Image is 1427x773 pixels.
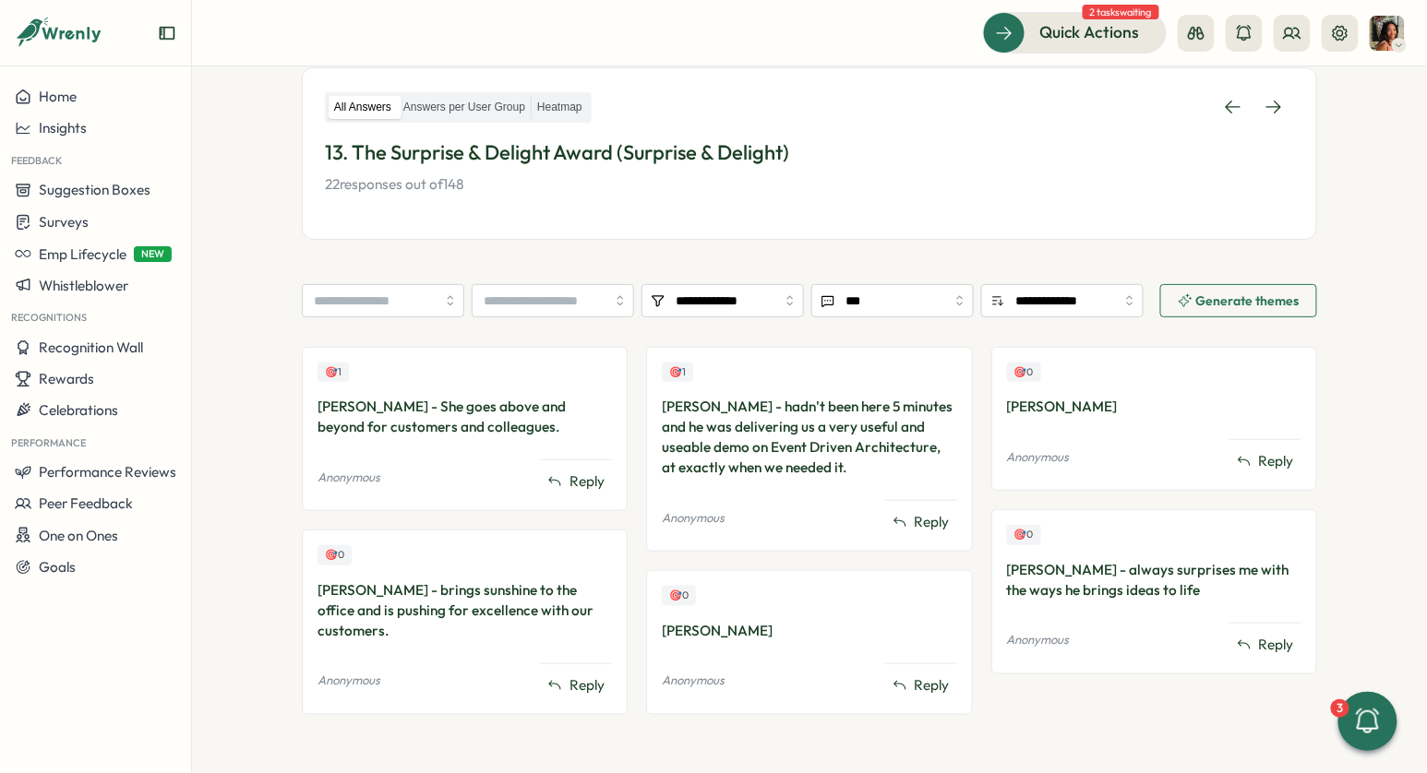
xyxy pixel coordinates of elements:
[540,468,612,495] button: Reply
[39,558,76,576] span: Goals
[1039,20,1140,44] span: Quick Actions
[1007,525,1041,544] div: Upvotes
[39,245,126,263] span: Emp Lifecycle
[1331,699,1349,718] div: 3
[1229,631,1301,659] button: Reply
[318,363,349,382] div: Upvotes
[1083,5,1159,19] span: 2 tasks waiting
[158,24,176,42] button: Expand sidebar
[1196,294,1300,307] span: Generate themes
[1229,447,1301,475] button: Reply
[915,675,950,696] span: Reply
[398,96,531,119] label: Answers per User Group
[318,470,380,486] p: Anonymous
[1007,560,1301,601] div: [PERSON_NAME] - always surprises me with the ways he brings ideas to life
[1338,692,1397,751] button: 3
[1007,632,1070,648] p: Anonymous
[325,174,1294,195] p: 22 responses out of 148
[570,675,605,696] span: Reply
[1259,451,1294,471] span: Reply
[1007,397,1301,417] div: [PERSON_NAME]
[39,181,150,198] span: Suggestion Boxes
[1007,449,1070,466] p: Anonymous
[39,494,133,512] span: Peer Feedback
[39,339,143,356] span: Recognition Wall
[662,672,725,689] p: Anonymous
[662,510,725,527] p: Anonymous
[532,96,588,119] label: Heatmap
[570,471,605,492] span: Reply
[39,213,89,231] span: Surveys
[134,246,172,262] span: NEW
[325,138,1294,167] p: 13. The Surprise & Delight Award (Surprise & Delight)
[915,512,950,532] span: Reply
[662,397,956,478] div: [PERSON_NAME] - hadn't been here 5 minutes and he was delivering us a very useful and useable dem...
[318,545,352,565] div: Upvotes
[885,672,957,699] button: Reply
[318,672,380,689] p: Anonymous
[1160,284,1317,317] button: Generate themes
[39,277,128,294] span: Whistleblower
[662,621,956,641] div: [PERSON_NAME]
[318,580,612,641] div: [PERSON_NAME] - brings sunshine to the office and is pushing for excellence with our customers.
[318,397,612,437] div: [PERSON_NAME] - She goes above and beyond for customers and colleagues.
[39,527,118,544] span: One on Ones
[39,401,118,419] span: Celebrations
[39,463,176,481] span: Performance Reviews
[885,508,957,536] button: Reply
[662,586,696,605] div: Upvotes
[329,96,397,119] label: All Answers
[1259,635,1294,655] span: Reply
[983,12,1167,53] button: Quick Actions
[1007,363,1041,382] div: Upvotes
[540,672,612,699] button: Reply
[1370,16,1405,51] img: Viveca Riley
[39,88,77,105] span: Home
[662,363,693,382] div: Upvotes
[39,119,87,137] span: Insights
[39,370,94,387] span: Rewards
